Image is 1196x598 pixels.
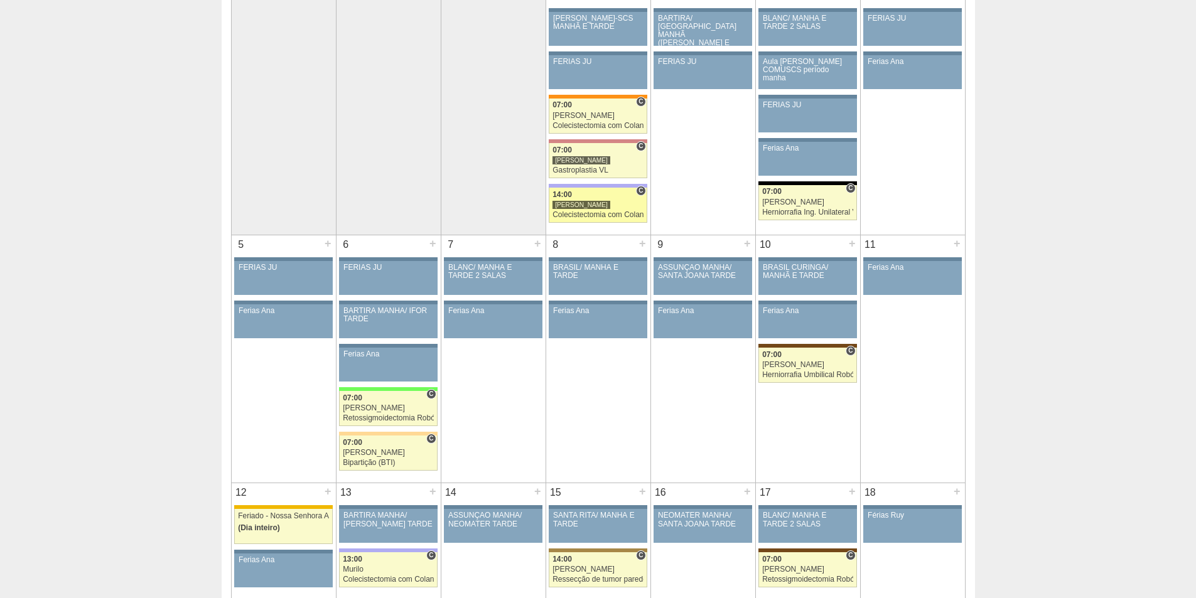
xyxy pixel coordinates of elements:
div: Ferias Ana [763,307,853,315]
div: Feriado - Nossa Senhora Aparecida [238,512,329,520]
div: Ferias Ana [763,144,853,152]
div: [PERSON_NAME] [552,156,610,165]
a: Ferias Ana [654,304,752,338]
div: FERIAS JU [553,58,643,66]
div: Key: Aviso [654,505,752,509]
a: C 13:00 Murilo Colecistectomia com Colangiografia VL [339,552,437,587]
div: ASSUNÇÃO MANHÃ/ NEOMATER TARDE [448,511,538,528]
div: Retossigmoidectomia Robótica [762,575,853,584]
div: FERIAS JU [343,264,433,272]
div: Key: Brasil [339,387,437,391]
div: + [428,235,438,252]
a: C 14:00 [PERSON_NAME] Ressecção de tumor parede abdominal pélvica [549,552,647,587]
a: [PERSON_NAME]-SCS MANHÃ E TARDE [549,12,647,46]
a: ASSUNÇÃO MANHÃ/ SANTA JOANA TARDE [654,261,752,295]
span: Consultório [846,346,855,356]
div: + [637,483,648,499]
a: ASSUNÇÃO MANHÃ/ NEOMATER TARDE [444,509,542,543]
div: Key: Santa Joana [758,344,856,348]
span: Consultório [846,550,855,560]
a: BLANC/ MANHÃ E TARDE 2 SALAS [758,509,856,543]
div: [PERSON_NAME] [762,361,853,369]
div: Ferias Ana [343,350,433,358]
a: BARTIRA/ [GEOGRAPHIC_DATA] MANHÃ ([PERSON_NAME] E ANA)/ SANTA JOANA -TARDE [654,12,752,46]
a: Ferias Ana [758,142,856,176]
a: Aula [PERSON_NAME] COMUSCS período manha [758,55,856,89]
span: 07:00 [762,555,782,563]
div: Aula [PERSON_NAME] COMUSCS período manha [763,58,853,83]
div: Key: Aviso [758,505,856,509]
div: + [847,235,858,252]
div: Key: Aviso [863,51,961,55]
a: FERIAS JU [549,55,647,89]
div: FERIAS JU [239,264,328,272]
div: [PERSON_NAME] [343,449,434,457]
div: BARTIRA/ [GEOGRAPHIC_DATA] MANHÃ ([PERSON_NAME] E ANA)/ SANTA JOANA -TARDE [658,14,748,64]
div: 18 [861,483,880,502]
span: Consultório [636,141,645,151]
div: BLANC/ MANHÃ E TARDE 2 SALAS [763,511,853,528]
a: C 14:00 [PERSON_NAME] Colecistectomia com Colangiografia VL [549,188,647,223]
div: Key: Aviso [758,8,856,12]
a: C 07:00 [PERSON_NAME] Bipartição (BTI) [339,435,437,471]
span: Consultório [636,186,645,196]
div: Key: Aviso [444,301,542,304]
div: Murilo [343,565,434,574]
a: Ferias Ana [863,55,961,89]
a: C 07:00 [PERSON_NAME] Herniorrafia Ing. Unilateral VL [758,185,856,220]
div: Key: Santa Helena [549,139,647,143]
div: Key: Aviso [234,550,332,553]
div: Key: Aviso [758,95,856,99]
a: Ferias Ana [758,304,856,338]
div: Ferias Ana [239,307,328,315]
div: Key: Aviso [444,257,542,261]
div: Ferias Ana [448,307,538,315]
a: FERIAS JU [654,55,752,89]
div: + [428,483,438,499]
div: BARTIRA MANHÃ/ IFOR TARDE [343,307,433,323]
span: 14:00 [552,190,572,199]
span: 13:00 [343,555,362,563]
div: FERIAS JU [763,101,853,109]
div: Key: Aviso [444,505,542,509]
span: 07:00 [762,350,782,359]
a: BLANC/ MANHÃ E TARDE 2 SALAS [758,12,856,46]
a: Férias Ruy [863,509,961,543]
a: Ferias Ana [234,304,332,338]
div: Key: Aviso [549,257,647,261]
a: Ferias Ana [549,304,647,338]
a: BRASIL CURINGA/ MANHÃ E TARDE [758,261,856,295]
div: Key: Aviso [339,505,437,509]
div: 13 [337,483,356,502]
a: Ferias Ana [339,348,437,382]
div: Key: Aviso [234,257,332,261]
div: 16 [651,483,671,502]
span: Consultório [426,389,436,399]
div: Key: Oswaldo Cruz Paulista [549,548,647,552]
div: Key: Aviso [654,51,752,55]
a: SANTA RITA/ MANHÃ E TARDE [549,509,647,543]
div: Colecistectomia com Colangiografia VL [343,575,434,584]
div: BRASIL/ MANHÃ E TARDE [553,264,643,280]
div: Key: Aviso [339,301,437,304]
a: C 07:00 [PERSON_NAME] Herniorrafia Umbilical Robótica [758,348,856,383]
div: Key: Bartira [339,432,437,435]
div: BLANC/ MANHÃ E TARDE 2 SALAS [448,264,538,280]
span: (Dia inteiro) [238,523,280,532]
a: FERIAS JU [234,261,332,295]
span: 07:00 [343,393,362,402]
div: 9 [651,235,671,254]
div: [PERSON_NAME] [762,198,853,206]
div: [PERSON_NAME]-SCS MANHÃ E TARDE [553,14,643,31]
div: Ressecção de tumor parede abdominal pélvica [552,575,644,584]
div: Key: Aviso [758,51,856,55]
div: 11 [861,235,880,254]
a: BARTIRA MANHÃ/ [PERSON_NAME] TARDE [339,509,437,543]
div: Key: Aviso [339,344,437,348]
span: 14:00 [552,555,572,563]
div: Key: Christóvão da Gama [339,548,437,552]
div: [PERSON_NAME] [552,200,610,210]
div: [PERSON_NAME] [552,112,644,120]
div: Key: Aviso [758,301,856,304]
div: Bipartição (BTI) [343,459,434,467]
